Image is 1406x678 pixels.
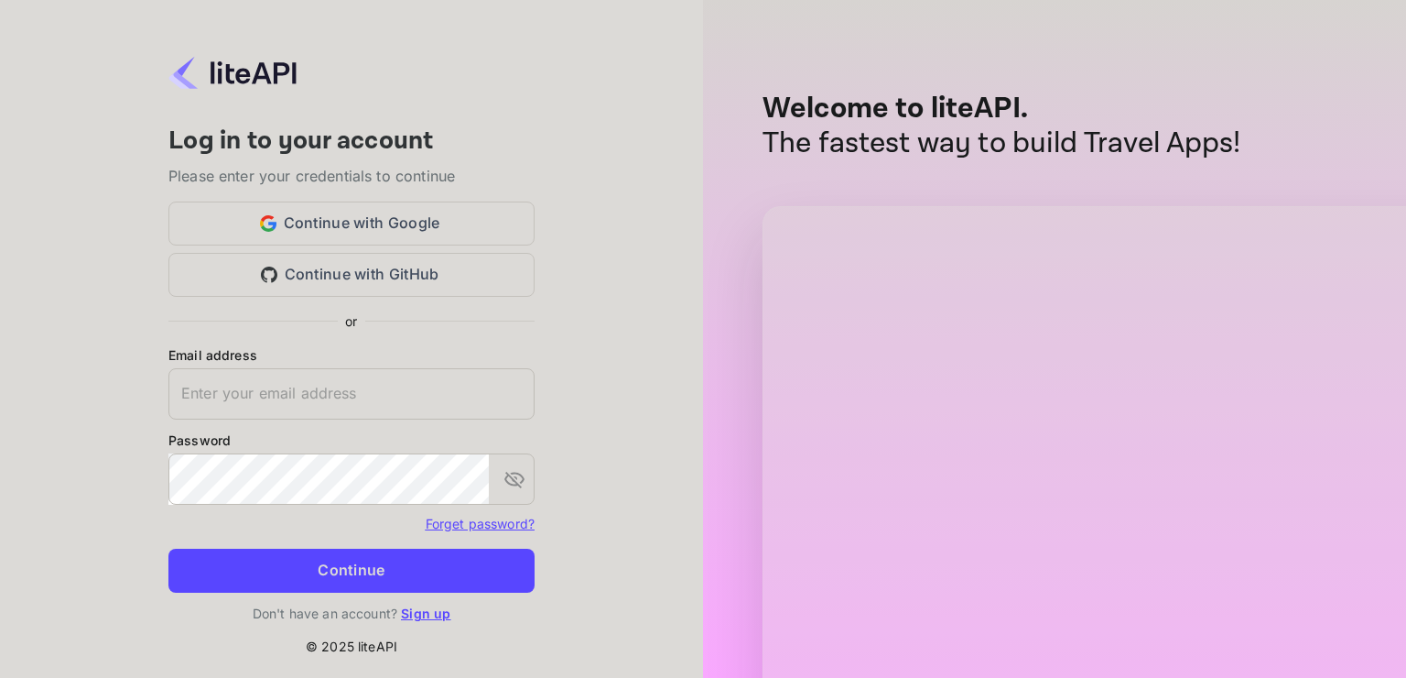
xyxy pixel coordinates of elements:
button: toggle password visibility [496,461,533,498]
p: The fastest way to build Travel Apps! [762,126,1241,161]
button: Continue with Google [168,202,535,246]
a: Sign up [401,606,450,621]
label: Email address [168,345,535,365]
img: liteapi [168,55,297,91]
p: Welcome to liteAPI. [762,92,1241,126]
p: Please enter your credentials to continue [168,165,535,187]
button: Continue [168,549,535,593]
p: © 2025 liteAPI [306,637,397,656]
h4: Log in to your account [168,126,535,158]
p: Don't have an account? [168,604,535,623]
input: Enter your email address [168,368,535,420]
a: Forget password? [426,516,535,531]
button: Continue with GitHub [168,253,535,297]
p: or [345,312,357,331]
a: Forget password? [426,514,535,532]
label: Password [168,431,535,450]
